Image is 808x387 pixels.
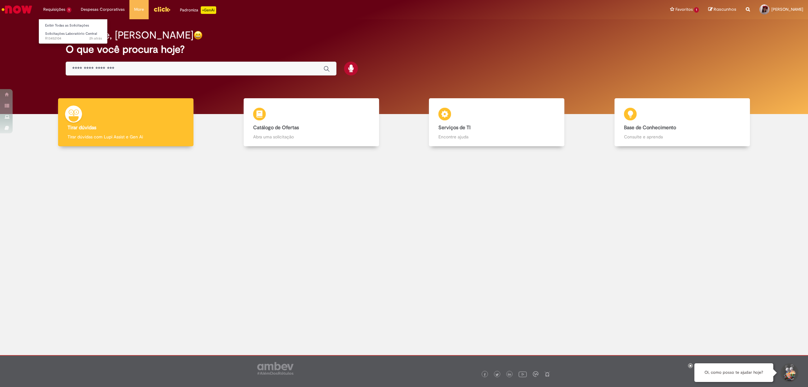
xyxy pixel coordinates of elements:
p: Consulte e aprenda [624,134,740,140]
img: ServiceNow [1,3,33,16]
span: Solicitações Laboratório Central [45,31,97,36]
img: logo_footer_facebook.png [483,373,486,376]
a: Base de Conhecimento Consulte e aprenda [590,98,775,147]
p: Encontre ajuda [438,134,555,140]
p: Abra uma solicitação [253,134,370,140]
img: happy-face.png [193,31,203,40]
img: click_logo_yellow_360x200.png [153,4,170,14]
img: logo_footer_youtube.png [519,370,527,378]
span: 2h atrás [89,36,102,41]
a: Serviços de TI Encontre ajuda [404,98,590,147]
b: Tirar dúvidas [68,124,96,131]
ul: Requisições [39,19,108,44]
img: logo_footer_twitter.png [496,373,499,376]
img: logo_footer_ambev_rotulo_gray.png [257,362,294,375]
h2: Boa tarde, [PERSON_NAME] [66,30,193,41]
span: Rascunhos [714,6,736,12]
span: Requisições [43,6,65,13]
div: Padroniza [180,6,216,14]
button: Iniciar Conversa de Suporte [780,363,799,382]
time: 27/08/2025 12:01:58 [89,36,102,41]
img: logo_footer_workplace.png [533,371,538,377]
span: Despesas Corporativas [81,6,125,13]
span: More [134,6,144,13]
b: Base de Conhecimento [624,124,676,131]
p: +GenAi [201,6,216,14]
div: Oi, como posso te ajudar hoje? [694,363,773,382]
span: 1 [67,7,71,13]
a: Aberto R13452104 : Solicitações Laboratório Central [39,30,108,42]
a: Tirar dúvidas Tirar dúvidas com Lupi Assist e Gen Ai [33,98,219,147]
span: Favoritos [675,6,693,13]
p: Tirar dúvidas com Lupi Assist e Gen Ai [68,134,184,140]
a: Rascunhos [708,7,736,13]
b: Serviços de TI [438,124,471,131]
span: 1 [694,7,699,13]
img: logo_footer_naosei.png [544,371,550,377]
img: logo_footer_linkedin.png [508,373,511,377]
h2: O que você procura hoje? [66,44,742,55]
span: [PERSON_NAME] [771,7,803,12]
a: Catálogo de Ofertas Abra uma solicitação [219,98,404,147]
span: R13452104 [45,36,102,41]
b: Catálogo de Ofertas [253,124,299,131]
a: Exibir Todas as Solicitações [39,22,108,29]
